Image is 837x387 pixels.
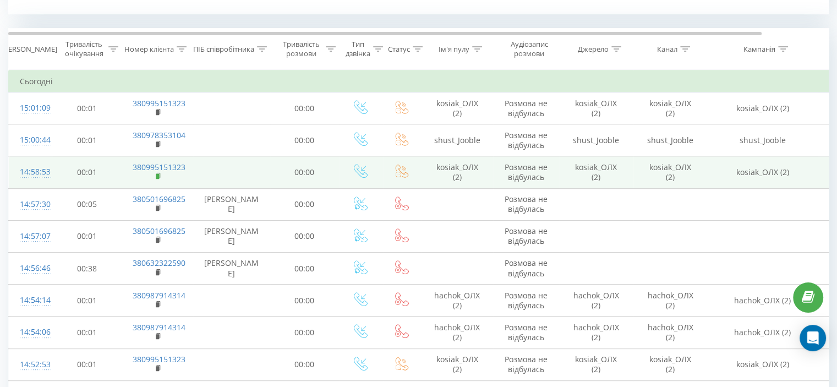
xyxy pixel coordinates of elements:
[20,321,42,343] div: 14:54:06
[133,322,185,333] a: 380987914314
[346,40,370,58] div: Тип дзвінка
[20,97,42,119] div: 15:01:09
[270,317,339,348] td: 00:00
[578,45,609,54] div: Джерело
[20,129,42,151] div: 15:00:44
[422,92,493,124] td: kosiak_ОЛХ (2)
[422,156,493,188] td: kosiak_ОЛХ (2)
[280,40,323,58] div: Тривалість розмови
[505,290,548,310] span: Розмова не відбулась
[270,285,339,317] td: 00:00
[505,194,548,214] span: Розмова не відбулась
[20,226,42,247] div: 14:57:07
[133,162,185,172] a: 380995151323
[20,258,42,279] div: 14:56:46
[559,124,633,156] td: shust_Jooble
[53,156,122,188] td: 00:01
[505,130,548,150] span: Розмова не відбулась
[270,188,339,220] td: 00:00
[193,253,270,285] td: [PERSON_NAME]
[505,354,548,374] span: Розмова не відбулась
[270,156,339,188] td: 00:00
[62,40,106,58] div: Тривалість очікування
[708,317,818,348] td: hachok_ОЛХ (2)
[633,285,708,317] td: hachok_ОЛХ (2)
[133,258,185,268] a: 380632322590
[505,322,548,342] span: Розмова не відбулась
[193,220,270,252] td: [PERSON_NAME]
[133,290,185,301] a: 380987914314
[559,92,633,124] td: kosiak_ОЛХ (2)
[559,348,633,380] td: kosiak_ОЛХ (2)
[559,317,633,348] td: hachok_ОЛХ (2)
[559,156,633,188] td: kosiak_ОЛХ (2)
[422,348,493,380] td: kosiak_ОЛХ (2)
[270,253,339,285] td: 00:00
[743,45,775,54] div: Кампанія
[708,348,818,380] td: kosiak_ОЛХ (2)
[633,348,708,380] td: kosiak_ОЛХ (2)
[133,194,185,204] a: 380501696825
[124,45,174,54] div: Номер клієнта
[2,45,57,54] div: [PERSON_NAME]
[133,226,185,236] a: 380501696825
[657,45,677,54] div: Канал
[505,98,548,118] span: Розмова не відбулась
[53,188,122,220] td: 00:05
[270,220,339,252] td: 00:00
[20,290,42,311] div: 14:54:14
[53,285,122,317] td: 00:01
[20,194,42,215] div: 14:57:30
[270,92,339,124] td: 00:00
[708,156,818,188] td: kosiak_ОЛХ (2)
[133,98,185,108] a: 380995151323
[270,348,339,380] td: 00:00
[270,124,339,156] td: 00:00
[53,348,122,380] td: 00:01
[388,45,410,54] div: Статус
[800,325,826,351] div: Open Intercom Messenger
[439,45,469,54] div: Ім'я пулу
[53,253,122,285] td: 00:38
[422,124,493,156] td: shust_Jooble
[633,92,708,124] td: kosiak_ОЛХ (2)
[559,285,633,317] td: hachok_ОЛХ (2)
[53,317,122,348] td: 00:01
[133,130,185,140] a: 380978353104
[20,161,42,183] div: 14:58:53
[505,226,548,246] span: Розмова не відбулась
[708,285,818,317] td: hachok_ОЛХ (2)
[20,354,42,375] div: 14:52:53
[708,92,818,124] td: kosiak_ОЛХ (2)
[633,317,708,348] td: hachok_ОЛХ (2)
[133,354,185,364] a: 380995151323
[53,92,122,124] td: 00:01
[422,285,493,317] td: hachok_ОЛХ (2)
[502,40,556,58] div: Аудіозапис розмови
[53,124,122,156] td: 00:01
[193,188,270,220] td: [PERSON_NAME]
[193,45,254,54] div: ПІБ співробітника
[633,124,708,156] td: shust_Jooble
[633,156,708,188] td: kosiak_ОЛХ (2)
[708,124,818,156] td: shust_Jooble
[505,162,548,182] span: Розмова не відбулась
[505,258,548,278] span: Розмова не відбулась
[422,317,493,348] td: hachok_ОЛХ (2)
[53,220,122,252] td: 00:01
